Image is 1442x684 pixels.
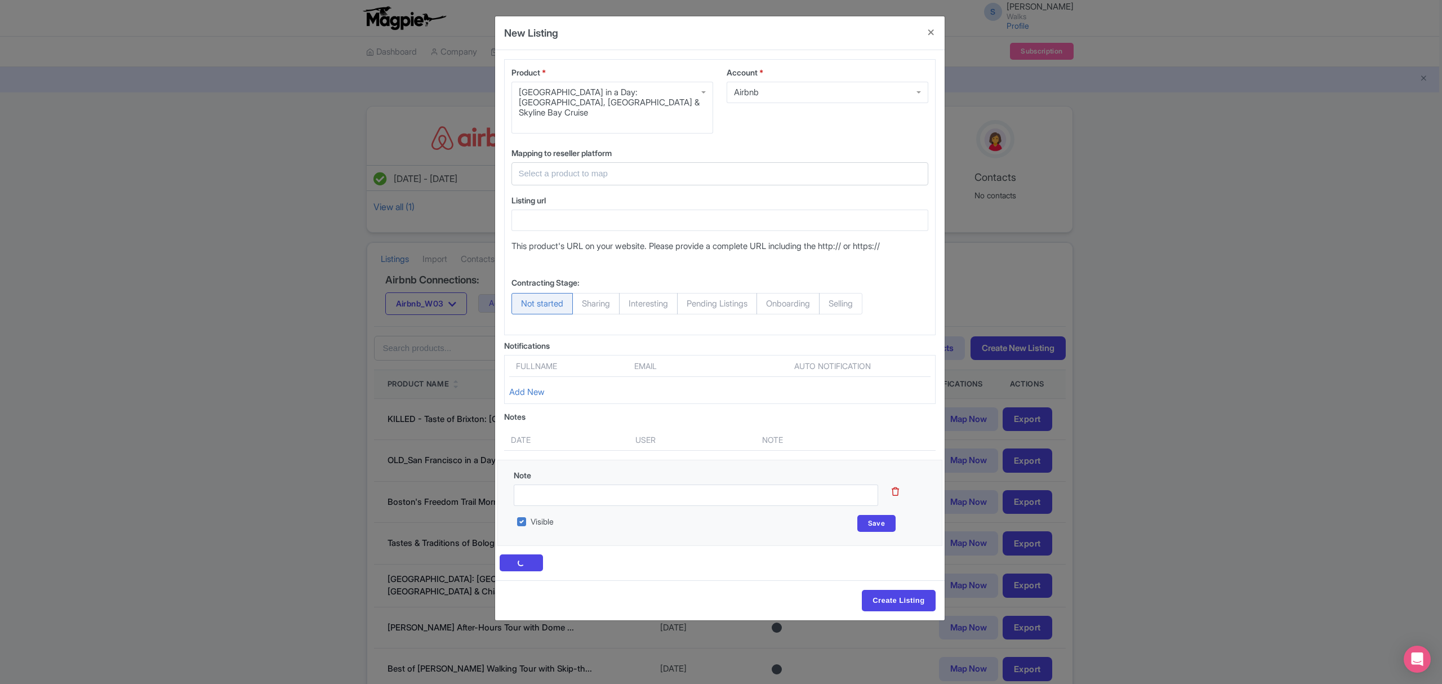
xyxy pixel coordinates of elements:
span: Visible [531,517,554,526]
label: Mapping to reseller platform [511,147,928,159]
span: Onboarding [756,293,820,314]
div: Notifications [504,340,936,352]
h4: New Listing [504,25,558,41]
span: Product [511,68,540,77]
div: Open Intercom Messenger [1404,646,1431,673]
div: Airbnb [734,87,759,97]
p: This product's URL on your website. Please provide a complete URL including the http:// or https:// [511,240,928,253]
th: Date [504,429,629,451]
span: Selling [819,293,862,314]
label: Contracting Stage: [511,277,580,288]
span: Sharing [572,293,620,314]
input: Select a product to map [519,167,907,180]
div: [GEOGRAPHIC_DATA] in a Day: [GEOGRAPHIC_DATA], [GEOGRAPHIC_DATA] & Skyline Bay Cruise [519,87,706,118]
span: Note [514,470,531,480]
input: Create Listing [862,590,935,611]
span: Interesting [619,293,678,314]
div: Notes [504,411,936,423]
a: Save [857,515,896,532]
th: Email [627,360,706,377]
span: Account [727,68,758,77]
button: Close [918,16,945,48]
th: Note [755,429,884,451]
th: User [629,429,755,451]
a: Add New [509,387,545,397]
th: Auto notification [735,360,931,377]
span: Pending Listings [677,293,757,314]
span: Listing url [511,196,546,205]
th: Fullname [509,360,627,377]
span: Not started [511,293,573,314]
